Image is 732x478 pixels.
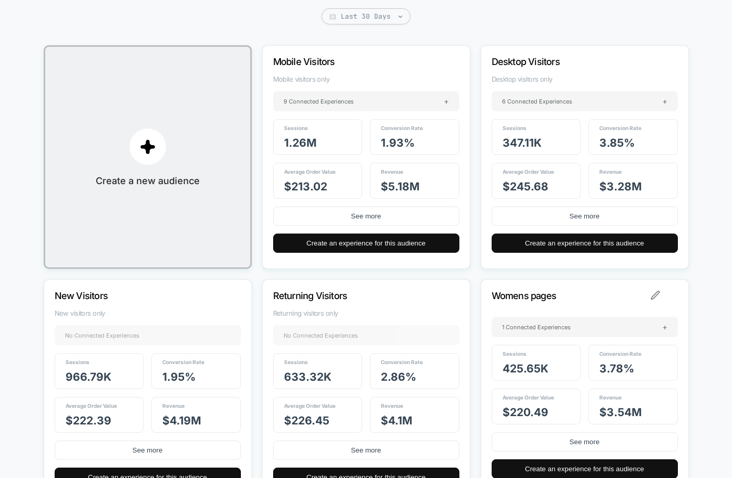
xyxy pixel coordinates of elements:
span: 425.65k [503,362,548,375]
span: Sessions [284,359,308,365]
span: Revenue [162,403,185,409]
span: 3.85 % [599,136,635,149]
span: Last 30 Days [322,8,410,24]
span: 2.86 % [381,370,416,383]
span: $ 4.19M [162,414,201,427]
span: $ 4.1M [381,414,413,427]
button: Create an experience for this audience [273,234,459,253]
span: Desktop visitors only [492,75,678,83]
span: $ 3.54M [599,406,642,419]
span: $ 245.68 [503,180,548,193]
span: Returning visitors only [273,309,459,317]
span: $ 220.49 [503,406,548,419]
span: Create a new audience [96,175,200,186]
span: $ 226.45 [284,414,329,427]
img: calendar [330,14,336,19]
p: Returning Visitors [273,290,431,301]
button: See more [492,206,678,226]
span: Average Order Value [284,403,336,409]
span: 1.93 % [381,136,415,149]
span: 1 Connected Experiences [502,324,571,331]
span: Revenue [599,394,622,401]
span: 347.11k [503,136,542,149]
span: 1.26M [284,136,317,149]
button: See more [273,441,459,460]
p: Womens pages [492,290,650,301]
span: New visitors only [55,309,241,317]
span: + [662,322,667,332]
span: Conversion Rate [162,359,204,365]
span: 9 Connected Experiences [284,98,354,105]
span: Sessions [66,359,89,365]
span: $ 222.39 [66,414,111,427]
span: Revenue [599,169,622,175]
span: 633.32k [284,370,331,383]
p: New Visitors [55,290,213,301]
span: $ 213.02 [284,180,327,193]
button: See more [273,206,459,226]
span: + [444,96,449,106]
span: Average Order Value [503,169,554,175]
span: Conversion Rate [381,359,423,365]
span: Average Order Value [503,394,554,401]
span: Conversion Rate [381,125,423,131]
span: $ 5.18M [381,180,420,193]
img: edit [651,291,660,300]
span: Mobile visitors only [273,75,459,83]
span: Sessions [503,351,526,357]
span: 6 Connected Experiences [502,98,572,105]
p: Desktop Visitors [492,56,650,67]
p: Mobile Visitors [273,56,431,67]
span: Revenue [381,403,403,409]
span: + [662,96,667,106]
img: plus [140,139,156,154]
span: $ 3.28M [599,180,642,193]
span: Conversion Rate [599,351,641,357]
span: 966.79k [66,370,111,383]
button: See more [492,432,678,451]
button: Create an experience for this audience [492,234,678,253]
button: See more [55,441,241,460]
span: Revenue [381,169,403,175]
span: Average Order Value [66,403,117,409]
span: 1.95 % [162,370,196,383]
span: Sessions [284,125,308,131]
button: plusCreate a new audience [44,45,252,269]
img: end [399,16,402,18]
span: 3.78 % [599,362,634,375]
span: Average Order Value [284,169,336,175]
span: Conversion Rate [599,125,641,131]
span: Sessions [503,125,526,131]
